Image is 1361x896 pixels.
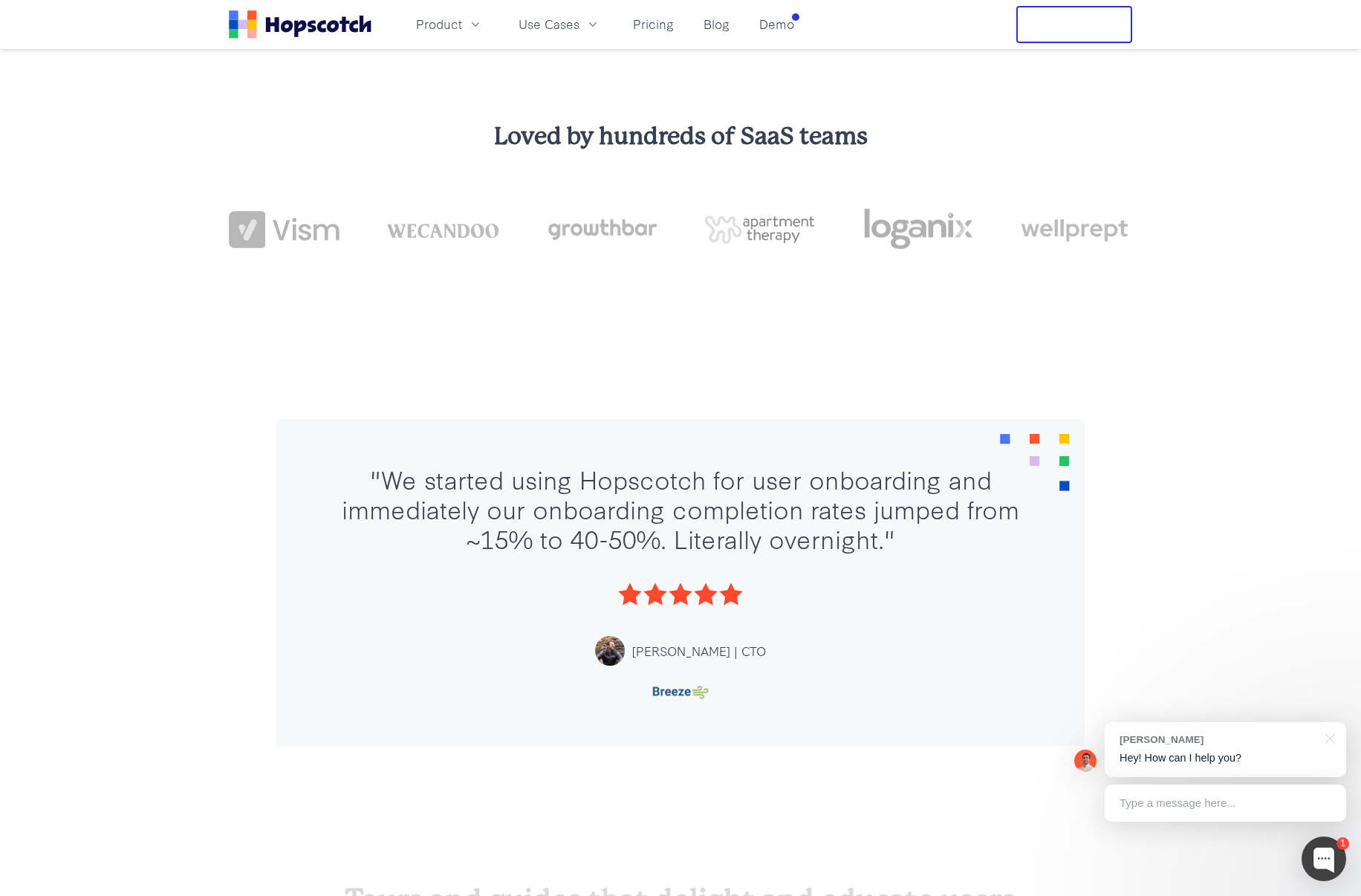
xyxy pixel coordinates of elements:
span: Use Cases [519,15,579,33]
span: Product [416,15,462,33]
button: Product [407,12,492,36]
img: loganix-logo [863,201,973,259]
div: "We started using Hopscotch for user onboarding and immediately our onboarding completion rates j... [321,464,1040,553]
img: growthbar-logo [546,219,657,240]
div: Type a message here... [1105,785,1346,822]
img: wellprept logo [1021,214,1132,245]
p: Hey! How can I help you? [1120,750,1331,766]
img: vism logo [229,211,340,248]
a: Home [229,10,371,39]
a: Blog [698,12,735,36]
div: 1 [1336,837,1349,850]
button: Use Cases [510,12,609,36]
h3: Loved by hundreds of SaaS teams [229,120,1132,153]
div: [PERSON_NAME] [1120,733,1316,747]
img: Lucas Fraser [595,636,625,666]
a: Pricing [627,12,680,36]
a: Demo [753,12,800,36]
img: png-apartment-therapy-house-studio-apartment-home [704,215,815,244]
img: Breeze logo [645,684,716,701]
button: Free Trial [1016,6,1132,43]
div: [PERSON_NAME] | CTO [632,642,766,660]
img: wecandoo-logo [387,221,498,237]
img: Mark Spera [1074,750,1097,772]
